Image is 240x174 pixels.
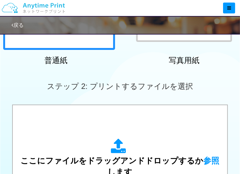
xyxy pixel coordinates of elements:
a: 戻る [12,22,24,28]
span: 参照 [203,156,219,165]
span: ステップ 2: プリントするファイルを選択 [47,82,193,91]
h2: 写真用紙 [128,56,240,65]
